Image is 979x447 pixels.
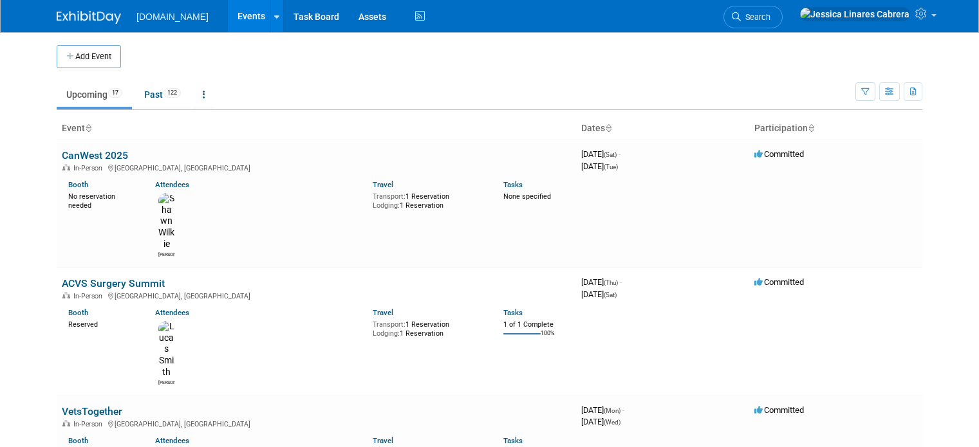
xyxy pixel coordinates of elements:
[754,149,804,159] span: Committed
[604,419,620,426] span: (Wed)
[62,292,70,298] img: In-Person Event
[68,436,88,445] a: Booth
[503,180,523,189] a: Tasks
[155,180,189,189] a: Attendees
[741,12,770,22] span: Search
[373,320,406,329] span: Transport:
[581,417,620,426] span: [DATE]
[373,329,400,338] span: Lodging:
[749,118,922,140] th: Participation
[503,320,571,329] div: 1 of 1 Complete
[576,118,749,140] th: Dates
[155,436,189,445] a: Attendees
[62,149,128,161] a: CanWest 2025
[373,308,393,317] a: Travel
[605,123,611,133] a: Sort by Start Date
[620,277,622,287] span: -
[62,162,571,172] div: [GEOGRAPHIC_DATA], [GEOGRAPHIC_DATA]
[373,201,400,210] span: Lodging:
[723,6,783,28] a: Search
[57,82,132,107] a: Upcoming17
[163,88,181,98] span: 122
[158,321,174,378] img: Lucas Smith
[581,149,620,159] span: [DATE]
[136,12,209,22] span: [DOMAIN_NAME]
[57,45,121,68] button: Add Event
[581,277,622,287] span: [DATE]
[604,291,617,298] span: (Sat)
[62,418,571,428] div: [GEOGRAPHIC_DATA], [GEOGRAPHIC_DATA]
[158,250,174,258] div: Shawn Wilkie
[62,420,70,426] img: In-Person Event
[68,308,88,317] a: Booth
[155,308,189,317] a: Attendees
[808,123,814,133] a: Sort by Participation Type
[754,277,804,287] span: Committed
[581,161,618,171] span: [DATE]
[373,436,393,445] a: Travel
[604,151,617,158] span: (Sat)
[604,407,620,414] span: (Mon)
[503,192,551,201] span: None specified
[62,277,165,289] a: ACVS Surgery Summit
[581,289,617,299] span: [DATE]
[62,164,70,170] img: In-Person Event
[503,308,523,317] a: Tasks
[373,318,484,338] div: 1 Reservation 1 Reservation
[503,436,523,445] a: Tasks
[373,190,484,210] div: 1 Reservation 1 Reservation
[604,279,618,286] span: (Thu)
[68,180,88,189] a: Booth
[73,164,106,172] span: In-Person
[622,405,624,415] span: -
[85,123,91,133] a: Sort by Event Name
[73,420,106,428] span: In-Person
[57,118,576,140] th: Event
[604,163,618,170] span: (Tue)
[57,11,121,24] img: ExhibitDay
[135,82,191,107] a: Past122
[62,405,122,417] a: VetsTogether
[373,180,393,189] a: Travel
[68,318,136,329] div: Reserved
[541,330,555,347] td: 100%
[799,7,910,21] img: Jessica Linares Cabrera
[158,378,174,386] div: Lucas Smith
[581,405,624,415] span: [DATE]
[73,292,106,300] span: In-Person
[373,192,406,201] span: Transport:
[754,405,804,415] span: Committed
[619,149,620,159] span: -
[62,290,571,300] div: [GEOGRAPHIC_DATA], [GEOGRAPHIC_DATA]
[68,190,136,210] div: No reservation needed
[108,88,122,98] span: 17
[158,193,174,250] img: Shawn Wilkie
